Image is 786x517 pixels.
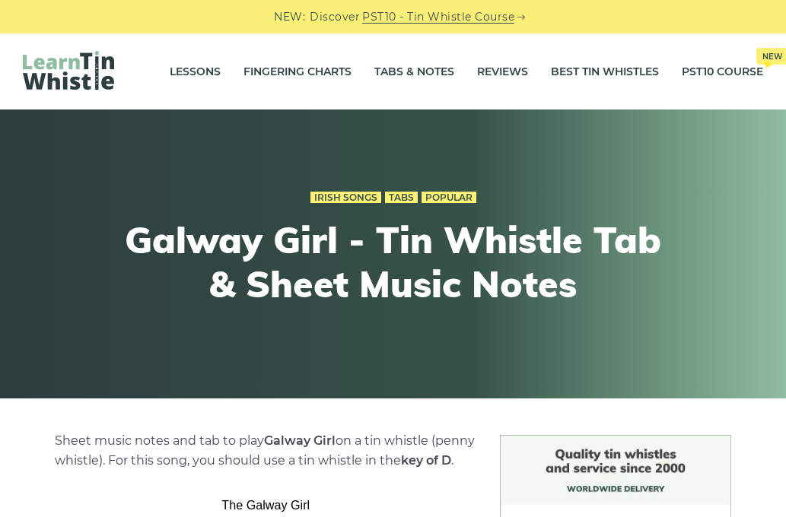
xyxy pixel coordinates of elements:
a: Irish Songs [310,192,381,204]
a: Tabs [385,192,418,204]
a: Best Tin Whistles [551,52,659,90]
img: LearnTinWhistle.com [23,51,114,90]
a: Fingering Charts [243,52,352,90]
a: PST10 CourseNew [682,52,763,90]
p: Sheet music notes and tab to play on a tin whistle (penny whistle). For this song, you should use... [55,431,477,471]
a: Reviews [477,52,528,90]
strong: key of D [401,453,451,468]
a: Lessons [170,52,221,90]
a: Popular [422,192,476,204]
strong: Galway Girl [264,433,336,448]
h1: Galway Girl - Tin Whistle Tab & Sheet Music Notes [113,218,673,306]
a: Tabs & Notes [374,52,454,90]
